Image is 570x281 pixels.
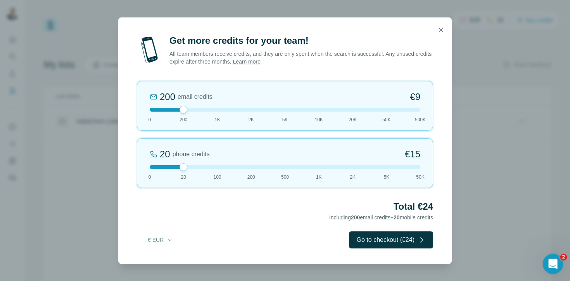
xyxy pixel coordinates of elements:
div: 200 [160,91,175,103]
button: € EUR [142,233,178,247]
span: 20 [394,214,400,221]
span: 5K [383,174,389,181]
span: 200 [180,116,187,123]
img: mobile-phone [137,34,162,66]
span: 2K [248,116,254,123]
span: 2 [560,254,567,261]
span: 10K [315,116,323,123]
span: 20K [349,116,357,123]
span: email credits [178,92,212,102]
span: 1K [316,174,322,181]
p: All team members receive credits, and they are only spent when the search is successful. Any unus... [169,50,433,66]
span: 200 [351,214,360,221]
span: 20 [181,174,186,181]
span: €9 [410,91,420,103]
span: 200 [247,174,255,181]
span: 1K [214,116,220,123]
span: 500 [281,174,289,181]
span: 0 [149,174,151,181]
span: Including email credits + mobile credits [329,214,433,221]
div: 20 [160,148,170,160]
span: 500K [415,116,426,123]
span: 50K [382,116,390,123]
h2: Total €24 [137,200,433,213]
span: 5K [282,116,288,123]
span: phone credits [173,150,210,159]
span: 50K [416,174,424,181]
span: €15 [405,148,420,160]
span: 0 [149,116,151,123]
span: 2K [350,174,356,181]
a: Learn more [233,59,261,65]
button: Go to checkout (€24) [349,231,433,248]
iframe: Intercom live chat [543,254,563,274]
span: 100 [213,174,221,181]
